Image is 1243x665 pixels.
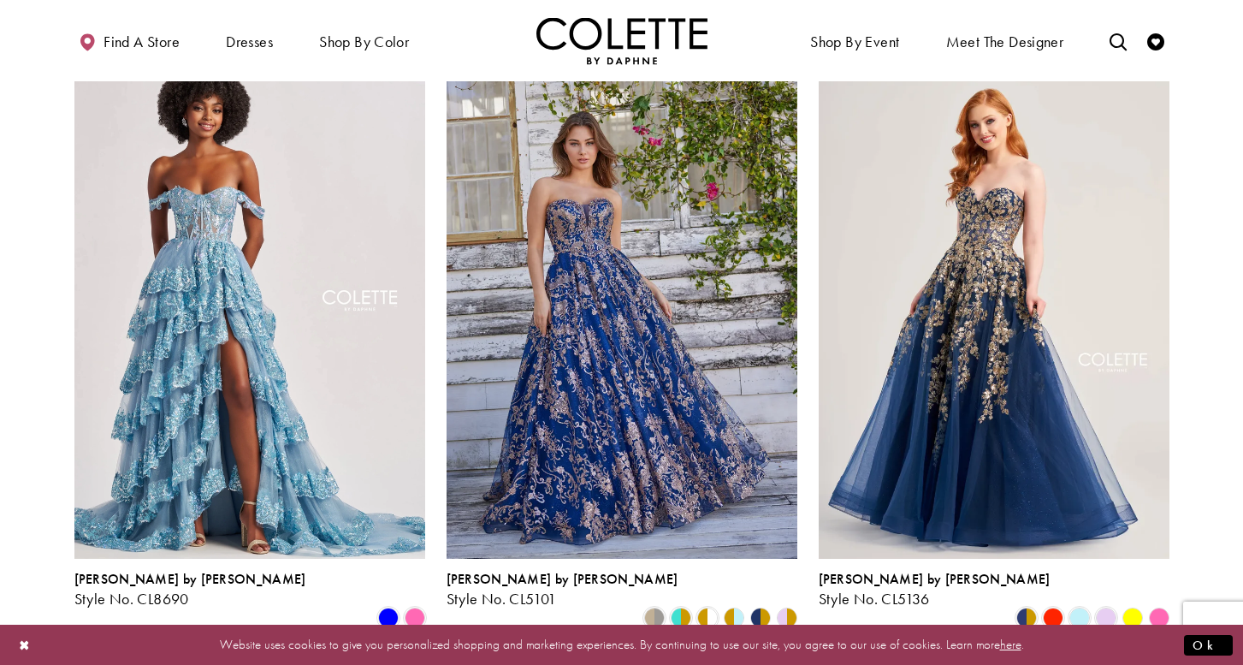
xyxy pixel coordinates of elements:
span: Dresses [222,17,277,64]
i: Pink [1149,608,1169,628]
i: Yellow [1122,608,1143,628]
span: Style No. CL5136 [819,589,930,609]
span: Style No. CL5101 [447,589,557,609]
span: [PERSON_NAME] by [PERSON_NAME] [74,570,306,588]
i: Light Blue [1069,608,1090,628]
span: Shop by color [319,33,409,50]
span: Find a store [104,33,180,50]
a: Check Wishlist [1143,17,1169,64]
img: Colette by Daphne [536,17,707,64]
i: Gold/Pewter [644,608,665,628]
a: Visit Colette by Daphne Style No. CL8690 Page [74,48,425,558]
a: Toggle search [1105,17,1131,64]
i: Navy Blue/Gold [1016,608,1037,628]
button: Submit Dialog [1184,634,1233,656]
div: Colette by Daphne Style No. CL5136 [819,572,1051,608]
i: Gold/White [697,608,718,628]
i: Light Blue/Gold [724,608,744,628]
span: Shop By Event [810,33,899,50]
p: Website uses cookies to give you personalized shopping and marketing experiences. By continuing t... [123,633,1120,656]
div: Colette by Daphne Style No. CL5101 [447,572,678,608]
span: [PERSON_NAME] by [PERSON_NAME] [447,570,678,588]
span: Shop by color [315,17,413,64]
span: Style No. CL8690 [74,589,189,609]
span: [PERSON_NAME] by [PERSON_NAME] [819,570,1051,588]
a: here [1000,636,1021,653]
span: Shop By Event [806,17,903,64]
div: Colette by Daphne Style No. CL8690 [74,572,306,608]
a: Meet the designer [942,17,1068,64]
i: Navy/Gold [750,608,771,628]
i: Blue [378,608,399,628]
i: Turquoise/Gold [671,608,691,628]
span: Dresses [226,33,273,50]
a: Find a store [74,17,184,64]
a: Visit Colette by Daphne Style No. CL5101 Page [447,48,797,558]
i: Pink [405,608,425,628]
button: Close Dialog [10,630,39,660]
span: Meet the designer [946,33,1064,50]
i: Scarlet [1043,608,1063,628]
i: Lilac [1096,608,1116,628]
i: Lilac/Gold [777,608,797,628]
a: Visit Home Page [536,17,707,64]
a: Visit Colette by Daphne Style No. CL5136 Page [819,48,1169,558]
